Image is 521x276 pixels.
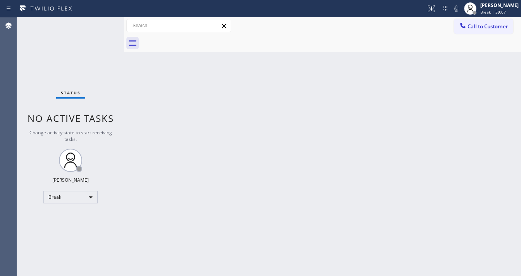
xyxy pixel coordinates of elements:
span: Status [61,90,81,95]
span: Break | 59:07 [480,9,506,15]
span: Change activity state to start receiving tasks. [29,129,112,142]
input: Search [127,19,231,32]
span: Call to Customer [468,23,508,30]
span: No active tasks [28,112,114,125]
div: Break [43,191,98,203]
div: [PERSON_NAME] [52,177,89,183]
button: Call to Customer [454,19,513,34]
button: Mute [451,3,462,14]
div: [PERSON_NAME] [480,2,519,9]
